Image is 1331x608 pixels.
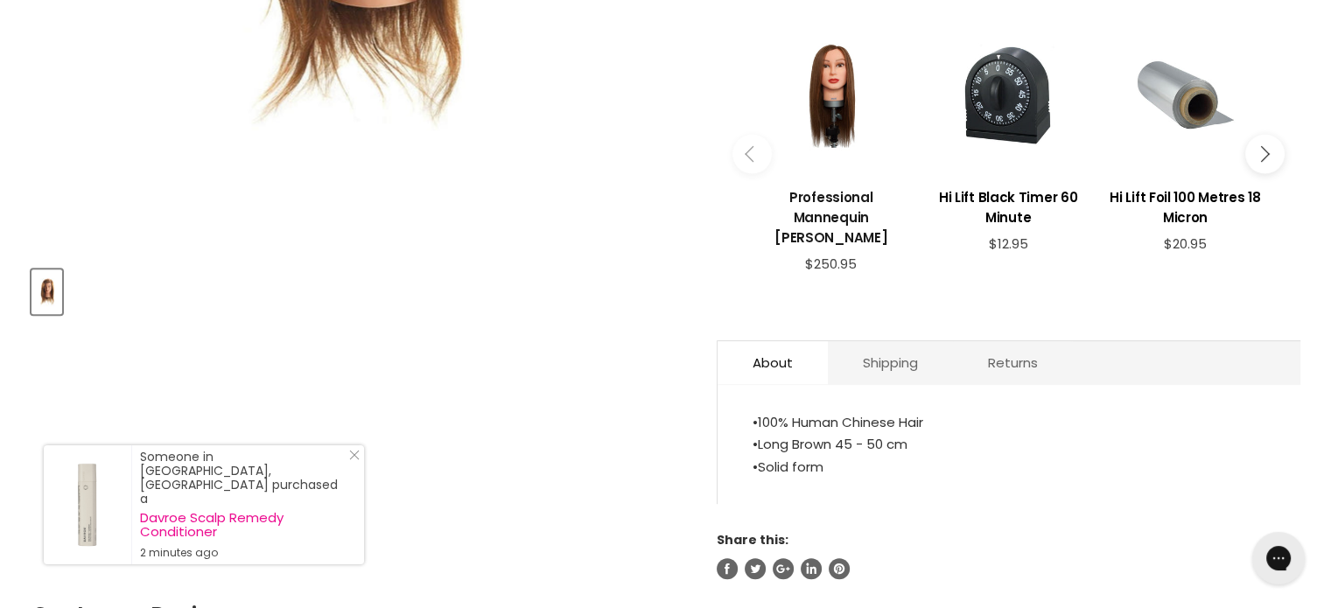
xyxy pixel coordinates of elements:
img: Hi Lift Mannequin Head Anita [33,271,60,312]
small: 2 minutes ago [140,546,347,560]
div: Product thumbnails [29,264,688,314]
a: Shipping [828,341,953,384]
a: Davroe Scalp Remedy Conditioner [140,511,347,539]
iframe: Gorgias live chat messenger [1243,526,1313,591]
div: Someone in [GEOGRAPHIC_DATA], [GEOGRAPHIC_DATA] purchased a [140,450,347,560]
svg: Close Icon [349,450,360,460]
a: View product:Hi Lift Black Timer 60 Minute [928,174,1088,236]
a: Returns [953,341,1073,384]
span: Share this: [717,531,788,549]
a: Close Notification [342,450,360,467]
h3: Hi Lift Foil 100 Metres 18 Micron [1105,187,1264,227]
a: Visit product page [44,445,131,564]
span: $20.95 [1164,234,1207,253]
h3: Professional Mannequin [PERSON_NAME] [752,187,911,248]
h3: Hi Lift Black Timer 60 Minute [928,187,1088,227]
span: $250.95 [805,255,857,273]
div: •100% Human Chinese Hair •Long Brown 45 - 50 cm •Solid form [753,411,1265,479]
a: View product:Hi Lift Foil 100 Metres 18 Micron [1105,174,1264,236]
aside: Share this: [717,532,1300,579]
span: $12.95 [988,234,1027,253]
button: Hi Lift Mannequin Head Anita [32,269,62,314]
a: View product:Professional Mannequin Angie [752,174,911,256]
a: About [718,341,828,384]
